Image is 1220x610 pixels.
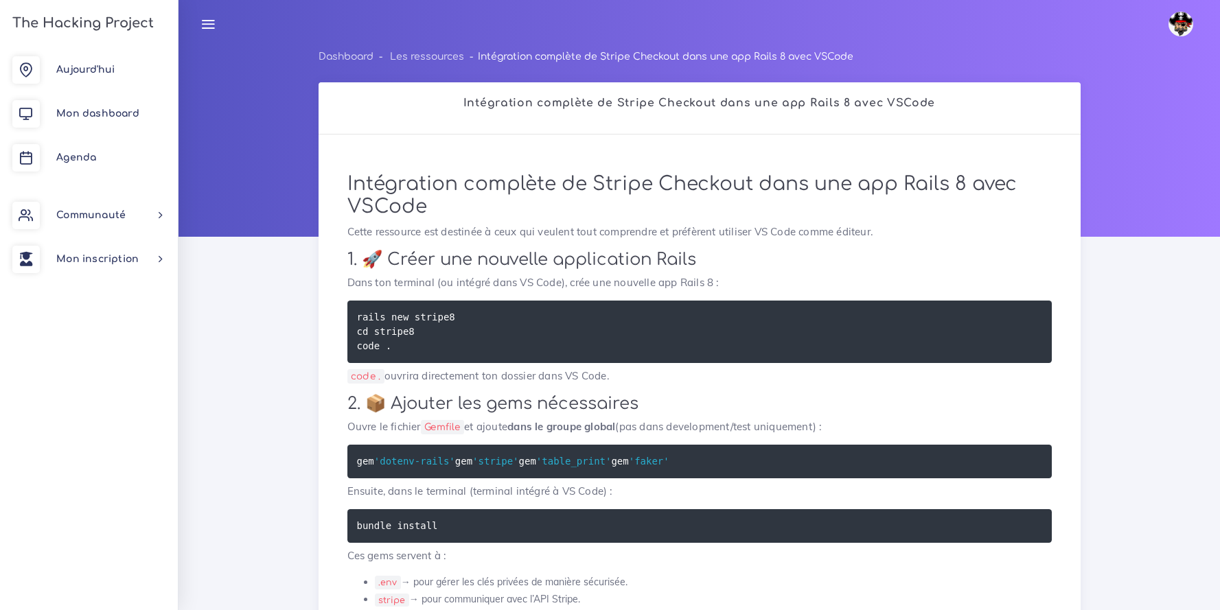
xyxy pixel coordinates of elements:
[347,173,1052,219] h1: Intégration complète de Stripe Checkout dans une app Rails 8 avec VSCode
[472,456,518,467] span: 'stripe'
[374,456,455,467] span: 'dotenv-rails'
[56,108,139,119] span: Mon dashboard
[319,51,373,62] a: Dashboard
[56,152,96,163] span: Agenda
[347,274,1052,291] p: Dans ton terminal (ou intégré dans VS Code), crée une nouvelle app Rails 8 :
[8,16,154,31] h3: The Hacking Project
[375,594,409,607] code: stripe
[56,64,115,75] span: Aujourd'hui
[464,48,853,65] li: Intégration complète de Stripe Checkout dans une app Rails 8 avec VSCode
[56,210,126,220] span: Communauté
[375,576,401,589] code: .env
[375,591,1052,608] li: → pour communiquer avec l’API Stripe.
[357,454,674,469] code: gem gem gem gem
[347,419,1052,435] p: Ouvre le fichier et ajoute (pas dans development/test uniquement) :
[347,224,1052,240] p: Cette ressource est destinée à ceux qui veulent tout comprendre et préfèrent utiliser VS Code com...
[347,250,1052,270] h2: 1. 🚀 Créer une nouvelle application Rails
[347,368,1052,384] p: ouvrira directement ton dossier dans VS Code.
[357,518,442,533] code: bundle install
[1169,12,1193,36] img: avatar
[629,456,669,467] span: 'faker'
[375,574,1052,591] li: → pour gérer les clés privées de manière sécurisée.
[421,420,465,434] code: Gemfile
[333,97,1066,110] h2: Intégration complète de Stripe Checkout dans une app Rails 8 avec VSCode
[507,420,615,433] strong: dans le groupe global
[347,483,1052,500] p: Ensuite, dans le terminal (terminal intégré à VS Code) :
[347,548,1052,564] p: Ces gems servent à :
[357,309,455,353] code: rails new stripe8 cd stripe8 code .
[56,254,139,264] span: Mon inscription
[536,456,612,467] span: 'table_print'
[390,51,464,62] a: Les ressources
[347,369,384,384] code: code .
[347,394,1052,414] h2: 2. 📦 Ajouter les gems nécessaires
